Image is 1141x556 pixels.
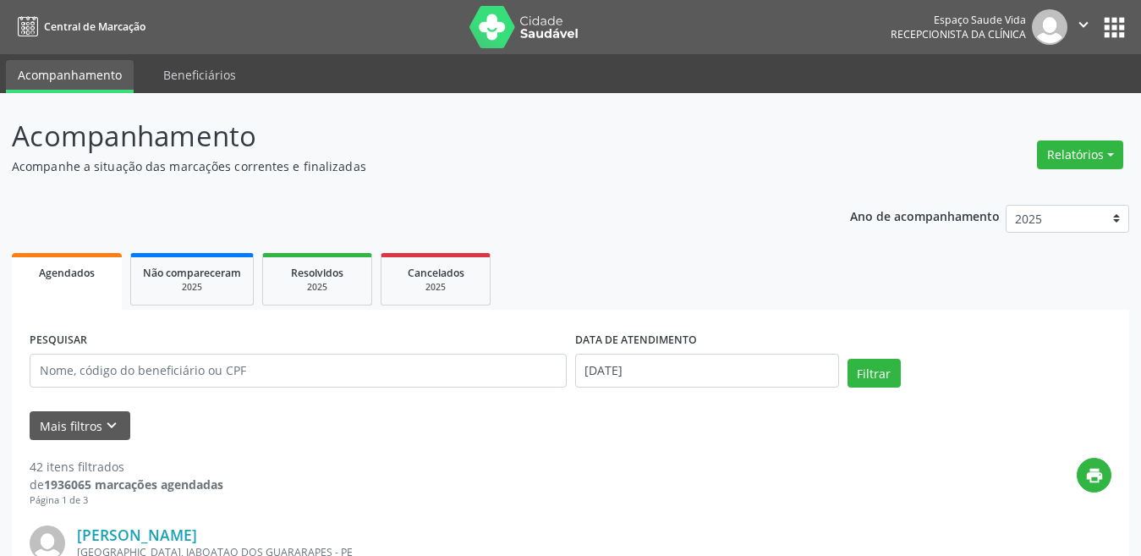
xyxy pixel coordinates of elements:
span: Agendados [39,266,95,280]
p: Acompanhamento [12,115,794,157]
div: Página 1 de 3 [30,493,223,508]
div: 2025 [275,281,359,294]
div: de [30,476,223,493]
i:  [1074,15,1093,34]
p: Ano de acompanhamento [850,205,1000,226]
span: Central de Marcação [44,19,145,34]
a: [PERSON_NAME] [77,526,197,544]
label: PESQUISAR [30,328,87,354]
span: Cancelados [408,266,464,280]
strong: 1936065 marcações agendadas [44,476,223,493]
span: Não compareceram [143,266,241,280]
label: DATA DE ATENDIMENTO [575,328,697,354]
div: Espaço Saude Vida [891,13,1026,27]
input: Selecione um intervalo [575,354,839,388]
button:  [1067,9,1100,45]
button: apps [1100,13,1129,42]
button: print [1077,458,1111,493]
a: Acompanhamento [6,60,134,93]
button: Mais filtroskeyboard_arrow_down [30,411,130,441]
button: Relatórios [1037,140,1123,169]
i: keyboard_arrow_down [102,416,121,435]
a: Central de Marcação [12,13,145,41]
input: Nome, código do beneficiário ou CPF [30,354,567,388]
a: Beneficiários [151,60,248,90]
span: Resolvidos [291,266,343,280]
i: print [1085,466,1104,485]
img: img [1032,9,1067,45]
div: 2025 [393,281,478,294]
div: 2025 [143,281,241,294]
div: 42 itens filtrados [30,458,223,476]
p: Acompanhe a situação das marcações correntes e finalizadas [12,157,794,175]
span: Recepcionista da clínica [891,27,1026,41]
button: Filtrar [848,359,901,388]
